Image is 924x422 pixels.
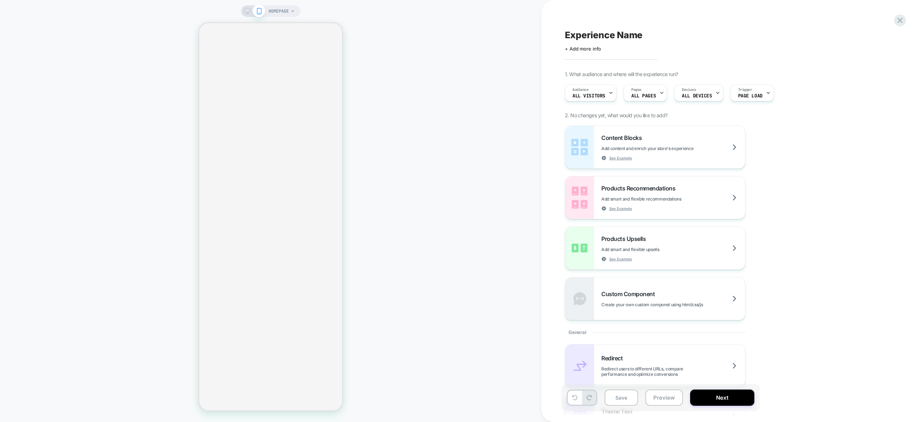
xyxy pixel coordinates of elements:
div: General [565,320,745,344]
span: ALL DEVICES [682,93,712,98]
span: ALL PAGES [631,93,656,98]
span: Redirect users to different URLs, compare performance and optimize conversions [601,366,745,377]
span: All Visitors [572,93,605,98]
span: Audience [572,87,589,92]
span: 1. What audience and where will the experience run? [565,71,678,77]
span: See Example [609,155,632,161]
button: Next [690,390,754,406]
span: See Example [609,256,632,261]
span: Custom Component [601,290,658,298]
span: HOMEPAGE [269,5,289,17]
span: Experience Name [565,30,642,40]
span: Products Upsells [601,235,649,242]
span: Content Blocks [601,134,645,141]
span: See Example [609,206,632,211]
span: + Add more info [565,46,601,52]
span: Trigger [738,87,752,92]
span: Add smart and flexible recommendations [601,196,718,202]
span: Products Recommendations [601,185,679,192]
span: Devices [682,87,696,92]
span: Page Load [738,93,763,98]
span: Redirect [601,355,626,362]
span: Add smart and flexible upsells [601,247,695,252]
button: Preview [645,390,683,406]
span: Pages [631,87,641,92]
span: 2. No changes yet, what would you like to add? [565,112,667,118]
button: Save [605,390,638,406]
span: Add content and enrich your store's experience [601,146,729,151]
span: Create your own custom componet using html/css/js [601,302,739,307]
